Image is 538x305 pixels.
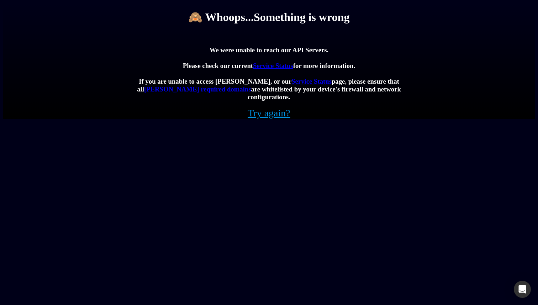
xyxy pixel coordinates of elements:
[144,85,251,93] a: [PERSON_NAME] required domains
[291,78,332,85] a: Service Status
[136,78,402,101] div: If you are unable to access [PERSON_NAME], or our page, please ensure that all are whitelisted by...
[253,62,293,69] a: Service Status
[136,38,402,101] h3: We were unable to reach our API Servers. Please check our current for more information.
[514,281,531,298] div: Open Intercom Messenger
[188,10,349,24] h1: 🙈 Whoops...Something is wrong
[248,107,290,119] a: Try again?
